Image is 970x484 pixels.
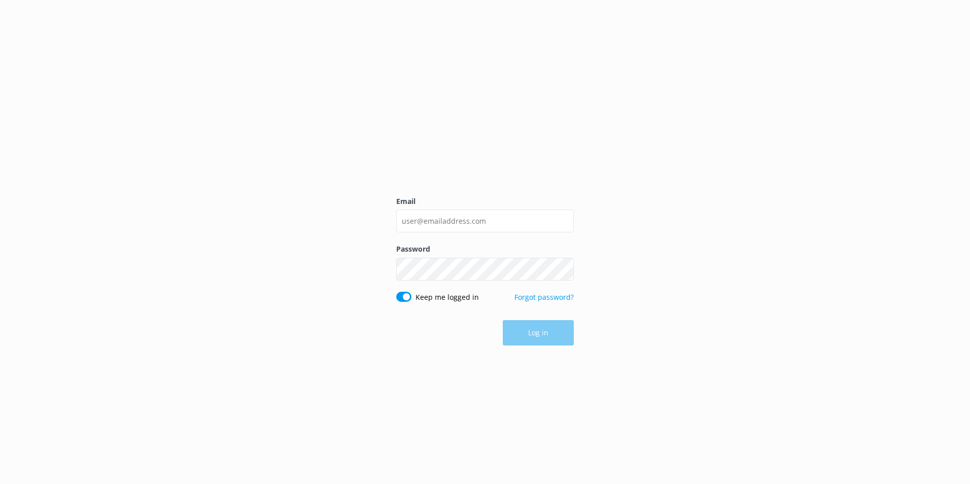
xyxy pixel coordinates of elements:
label: Password [396,244,574,255]
label: Email [396,196,574,207]
button: Show password [553,259,574,279]
input: user@emailaddress.com [396,210,574,232]
label: Keep me logged in [415,292,479,303]
a: Forgot password? [514,292,574,302]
